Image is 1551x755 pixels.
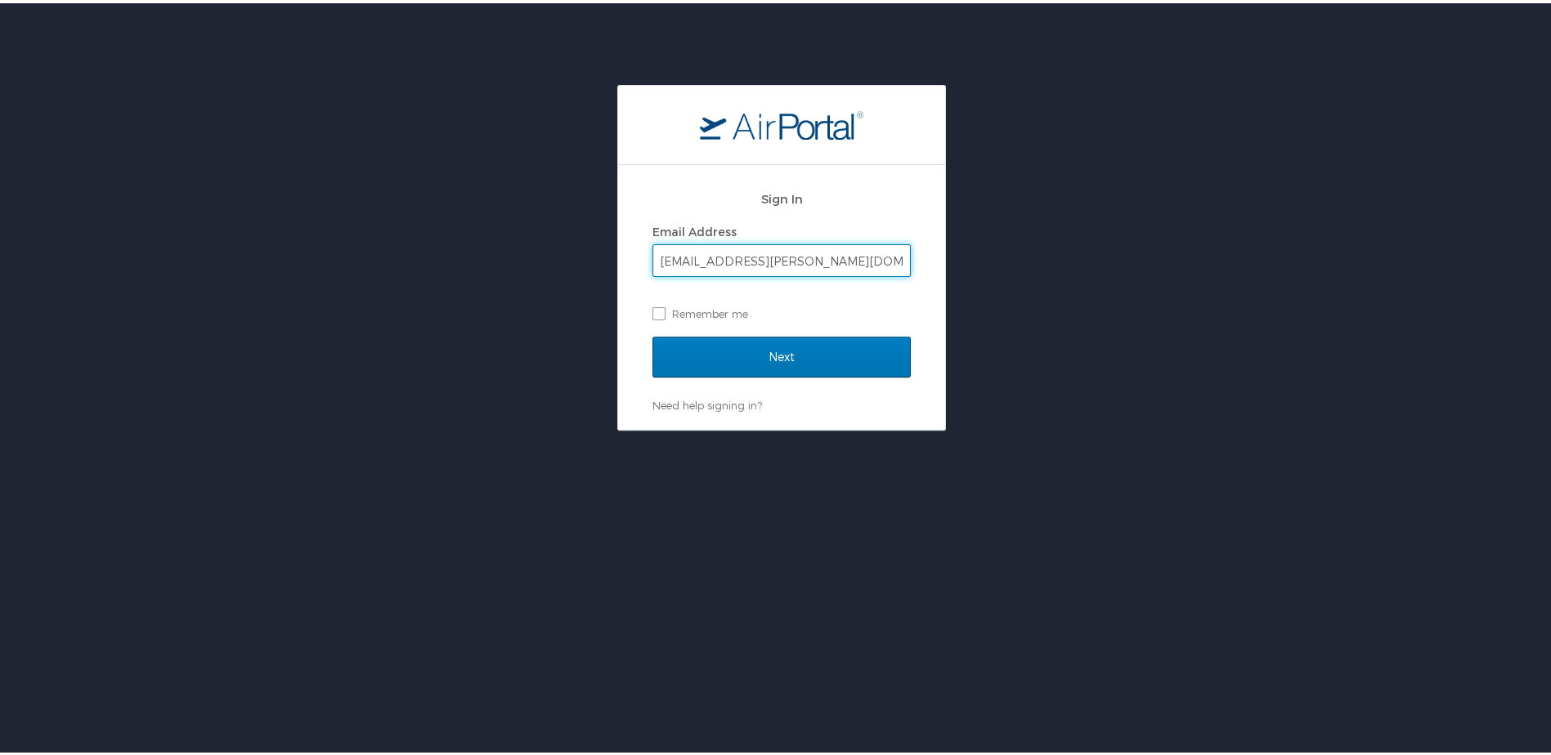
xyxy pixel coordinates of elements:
[652,221,737,235] label: Email Address
[700,107,863,136] img: logo
[652,333,911,374] input: Next
[652,298,911,323] label: Remember me
[652,395,762,409] a: Need help signing in?
[652,186,911,205] h2: Sign In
